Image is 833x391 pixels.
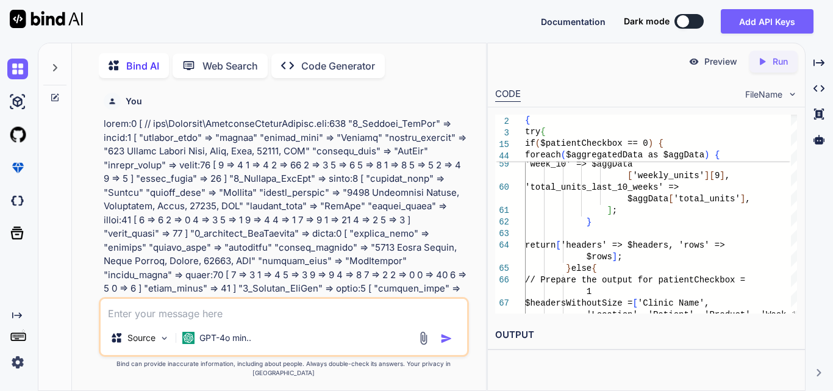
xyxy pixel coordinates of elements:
[592,264,596,273] span: {
[488,321,805,350] h2: OUTPUT
[525,115,530,125] span: {
[495,263,509,274] div: 65
[704,171,709,181] span: ]
[658,138,663,148] span: {
[525,138,535,148] span: if
[587,310,807,320] span: 'Location', 'Patient', 'Product', 'Week 1',
[525,150,561,160] span: foreach
[561,240,725,250] span: 'headers' => $headers, 'rows' =>
[571,264,592,273] span: else
[725,171,730,181] span: ,
[540,138,648,148] span: $patientCheckbox == 0
[617,252,622,262] span: ;
[627,171,632,181] span: [
[773,56,788,68] p: Run
[745,88,782,101] span: FileName
[7,157,28,178] img: premium
[495,274,509,286] div: 66
[7,352,28,373] img: settings
[159,333,170,343] img: Pick Models
[740,194,745,204] span: ]
[587,287,592,296] span: 1
[126,95,142,107] h6: You
[7,91,28,112] img: ai-studio
[525,275,720,285] span: // Prepare the output for patientCheck
[495,127,509,139] span: 3
[704,150,709,160] span: )
[787,89,798,99] img: chevron down
[638,298,710,308] span: 'Clinic Name',
[7,190,28,211] img: darkCloudIdeIcon
[624,15,670,27] span: Dark mode
[495,139,509,151] span: 15
[715,150,720,160] span: {
[556,240,560,250] span: [
[704,56,737,68] p: Preview
[525,127,540,137] span: try
[540,127,545,137] span: {
[126,59,159,73] p: Bind AI
[587,217,592,227] span: }
[495,298,509,309] div: 67
[7,124,28,145] img: githubLight
[495,205,509,217] div: 61
[495,240,509,251] div: 64
[720,275,745,285] span: box =
[668,194,673,204] span: [
[440,332,452,345] img: icon
[587,252,612,262] span: $rows
[745,194,750,204] span: ,
[525,240,556,250] span: return
[674,194,740,204] span: 'total_units'
[632,171,704,181] span: 'weekly_units'
[495,217,509,228] div: 62
[525,182,679,192] span: 'total_units_last_10_weeks' =>
[541,15,606,28] button: Documentation
[127,332,156,344] p: Source
[566,150,704,160] span: $aggregatedData as $aggData
[720,171,724,181] span: ]
[199,332,251,344] p: GPT-4o min..
[495,116,509,127] span: 2
[416,331,431,345] img: attachment
[10,10,83,28] img: Bind AI
[525,159,632,169] span: 'week_10' => $aggData
[612,252,617,262] span: ]
[561,150,566,160] span: (
[182,332,195,344] img: GPT-4o mini
[525,298,632,308] span: $headersWithoutSize =
[495,182,509,193] div: 60
[301,59,375,73] p: Code Generator
[495,228,509,240] div: 63
[715,171,720,181] span: 9
[709,171,714,181] span: [
[99,359,469,378] p: Bind can provide inaccurate information, including about people. Always double-check its answers....
[495,151,509,162] span: 44
[7,59,28,79] img: chat
[627,194,668,204] span: $aggData
[648,138,653,148] span: )
[495,159,509,170] div: 59
[535,138,540,148] span: (
[607,206,612,215] span: ]
[721,9,813,34] button: Add API Keys
[632,298,637,308] span: [
[541,16,606,27] span: Documentation
[612,206,617,215] span: ;
[688,56,699,67] img: preview
[566,264,571,273] span: }
[495,87,521,102] div: CODE
[202,59,258,73] p: Web Search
